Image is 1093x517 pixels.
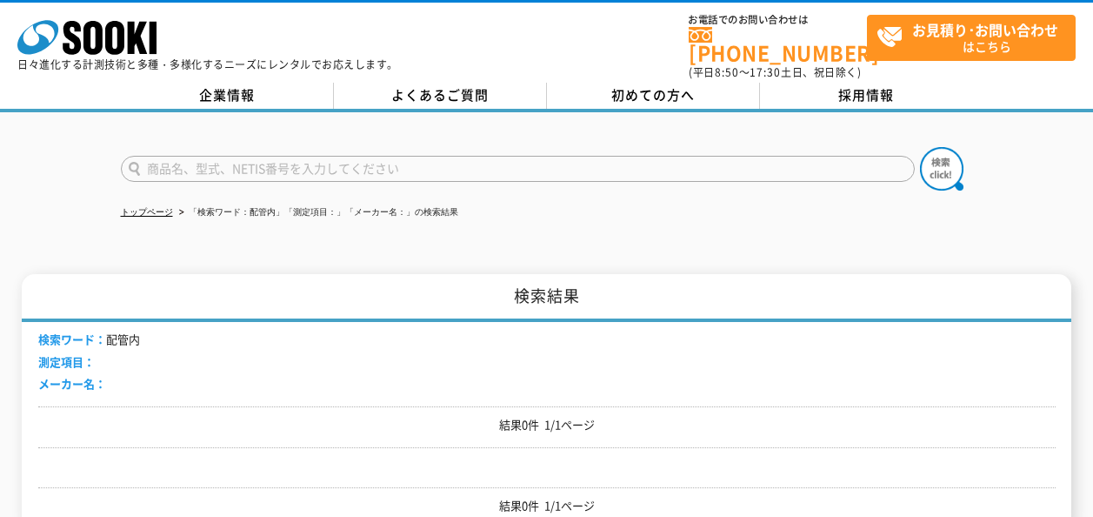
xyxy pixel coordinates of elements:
[176,204,458,222] li: 「検索ワード：配管内」「測定項目：」「メーカー名：」の検索結果
[22,274,1071,322] h1: 検索結果
[611,85,695,104] span: 初めての方へ
[547,83,760,109] a: 初めての方へ
[38,353,95,370] span: 測定項目：
[121,156,915,182] input: 商品名、型式、NETIS番号を入力してください
[121,207,173,217] a: トップページ
[760,83,973,109] a: 採用情報
[38,375,106,392] span: メーカー名：
[689,27,867,63] a: [PHONE_NUMBER]
[38,497,1056,515] p: 結果0件 1/1ページ
[38,416,1056,434] p: 結果0件 1/1ページ
[38,331,106,347] span: 検索ワード：
[715,64,739,80] span: 8:50
[334,83,547,109] a: よくあるご質問
[17,59,398,70] p: 日々進化する計測技術と多種・多様化するニーズにレンタルでお応えします。
[689,64,861,80] span: (平日 ～ 土日、祝日除く)
[750,64,781,80] span: 17:30
[121,83,334,109] a: 企業情報
[867,15,1076,61] a: お見積り･お問い合わせはこちら
[912,19,1058,40] strong: お見積り･お問い合わせ
[689,15,867,25] span: お電話でのお問い合わせは
[876,16,1075,59] span: はこちら
[920,147,963,191] img: btn_search.png
[38,331,140,349] li: 配管内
